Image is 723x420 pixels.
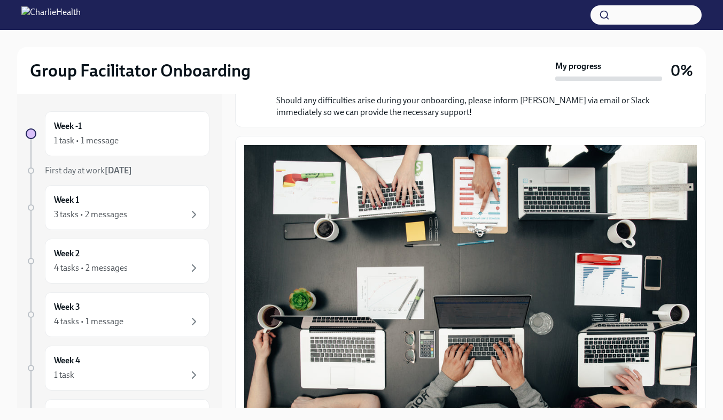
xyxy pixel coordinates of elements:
button: Zoom image [244,145,697,413]
div: 1 task [54,369,74,381]
div: 4 tasks • 1 message [54,316,123,327]
a: First day at work[DATE] [26,165,209,177]
p: Should any difficulties arise during your onboarding, please inform [PERSON_NAME] via email or Sl... [276,95,680,118]
strong: My progress [555,60,601,72]
h6: Week 1 [54,194,79,206]
div: 3 tasks • 2 messages [54,209,127,220]
div: 4 tasks • 2 messages [54,262,128,274]
div: 1 task • 1 message [54,135,119,147]
a: Week -11 task • 1 message [26,111,209,156]
h6: Week 2 [54,248,80,259]
a: Week 41 task [26,346,209,391]
h6: Week 4 [54,355,80,366]
span: First day at work [45,165,132,175]
h3: 0% [671,61,693,80]
strong: [DATE] [105,165,132,175]
h6: Week 3 [54,301,80,313]
img: CharlieHealth [21,6,81,24]
a: Week 13 tasks • 2 messages [26,185,209,230]
a: Week 24 tasks • 2 messages [26,239,209,284]
h6: Week -1 [54,120,82,132]
a: Week 34 tasks • 1 message [26,292,209,337]
h2: Group Facilitator Onboarding [30,60,251,81]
